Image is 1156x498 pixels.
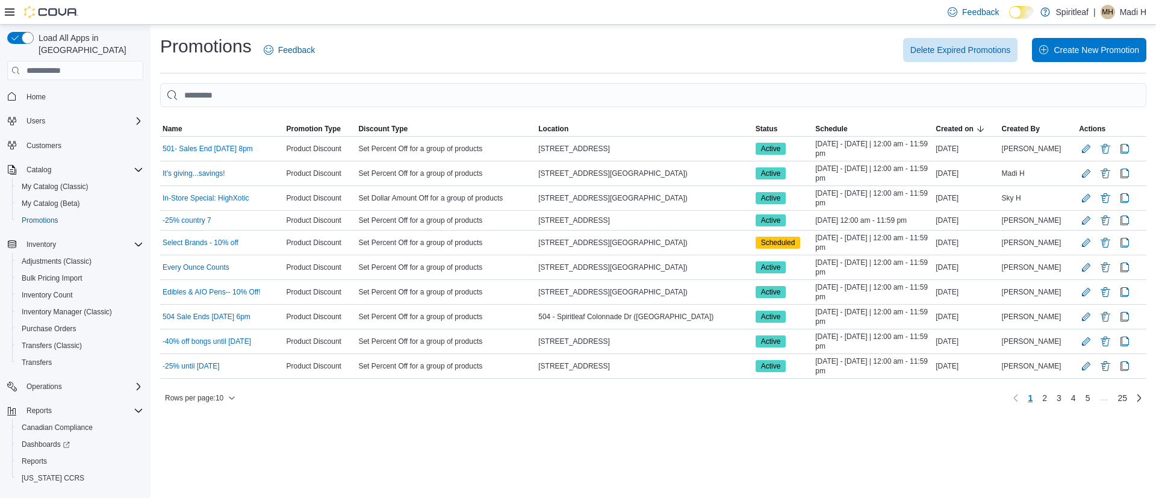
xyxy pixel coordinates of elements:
[17,437,143,452] span: Dashboards
[22,358,52,367] span: Transfers
[756,143,786,155] span: Active
[1098,334,1113,349] button: Delete Promotion
[12,419,148,436] button: Canadian Compliance
[933,285,999,299] div: [DATE]
[163,216,211,225] a: -25% country 7
[17,454,52,468] a: Reports
[933,260,999,275] div: [DATE]
[815,356,931,376] span: [DATE] - [DATE] | 12:00 am - 11:59 pm
[22,473,84,483] span: [US_STATE] CCRS
[1098,191,1113,205] button: Delete Promotion
[22,90,51,104] a: Home
[933,213,999,228] div: [DATE]
[1002,144,1061,154] span: [PERSON_NAME]
[356,235,536,250] div: Set Percent Off for a group of products
[761,336,781,347] span: Active
[26,240,56,249] span: Inventory
[22,423,93,432] span: Canadian Compliance
[12,287,148,303] button: Inventory Count
[933,122,999,136] button: Created on
[1054,44,1139,56] span: Create New Promotion
[163,337,251,346] a: -40% off bongs until [DATE]
[1079,310,1093,324] button: Edit Promotion
[12,436,148,453] a: Dashboards
[356,213,536,228] div: Set Percent Off for a group of products
[2,113,148,129] button: Users
[1079,285,1093,299] button: Edit Promotion
[1008,391,1023,405] button: Previous page
[538,337,610,346] span: [STREET_ADDRESS]
[538,216,610,225] span: [STREET_ADDRESS]
[22,138,143,153] span: Customers
[17,322,81,336] a: Purchase Orders
[756,261,786,273] span: Active
[287,124,341,134] span: Promotion Type
[1081,388,1095,408] a: Page 5 of 25
[22,379,143,394] span: Operations
[12,337,148,354] button: Transfers (Classic)
[933,142,999,156] div: [DATE]
[22,182,89,191] span: My Catalog (Classic)
[753,122,813,136] button: Status
[761,143,781,154] span: Active
[284,122,356,136] button: Promotion Type
[356,142,536,156] div: Set Percent Off for a group of products
[815,164,931,183] span: [DATE] - [DATE] | 12:00 am - 11:59 pm
[1079,334,1093,349] button: Edit Promotion
[538,287,688,297] span: [STREET_ADDRESS][GEOGRAPHIC_DATA])
[287,169,341,178] span: Product Discount
[165,393,223,403] span: Rows per page : 10
[538,263,688,272] span: [STREET_ADDRESS][GEOGRAPHIC_DATA])
[1079,235,1093,250] button: Edit Promotion
[12,253,148,270] button: Adjustments (Classic)
[761,287,781,297] span: Active
[761,193,781,204] span: Active
[17,196,85,211] a: My Catalog (Beta)
[356,310,536,324] div: Set Percent Off for a group of products
[1117,260,1132,275] button: Clone Promotion
[756,360,786,372] span: Active
[1098,213,1113,228] button: Delete Promotion
[356,359,536,373] div: Set Percent Off for a group of products
[2,236,148,253] button: Inventory
[538,124,568,134] span: Location
[538,361,610,371] span: [STREET_ADDRESS]
[1102,5,1113,19] span: MH
[1079,191,1093,205] button: Edit Promotion
[26,382,62,391] span: Operations
[287,337,341,346] span: Product Discount
[22,290,73,300] span: Inventory Count
[756,214,786,226] span: Active
[761,262,781,273] span: Active
[815,282,931,302] span: [DATE] - [DATE] | 12:00 am - 11:59 pm
[1002,287,1061,297] span: [PERSON_NAME]
[26,141,61,151] span: Customers
[12,320,148,337] button: Purchase Orders
[17,471,89,485] a: [US_STATE] CCRS
[163,169,225,178] a: It's giving...savings!
[287,361,341,371] span: Product Discount
[22,273,82,283] span: Bulk Pricing Import
[1117,334,1132,349] button: Clone Promotion
[1052,388,1066,408] a: Page 3 of 25
[1117,310,1132,324] button: Clone Promotion
[24,6,78,18] img: Cova
[259,38,320,62] a: Feedback
[538,169,688,178] span: [STREET_ADDRESS][GEOGRAPHIC_DATA])
[17,213,143,228] span: Promotions
[815,216,907,225] span: [DATE] 12:00 am - 11:59 pm
[933,166,999,181] div: [DATE]
[356,122,536,136] button: Discount Type
[22,456,47,466] span: Reports
[1098,142,1113,156] button: Delete Promotion
[1079,166,1093,181] button: Edit Promotion
[815,124,847,134] span: Schedule
[163,193,249,203] a: In-Store Special: HighXotic
[160,34,252,58] h1: Promotions
[1117,142,1132,156] button: Clone Promotion
[1117,191,1132,205] button: Clone Promotion
[1098,166,1113,181] button: Delete Promotion
[1079,124,1105,134] span: Actions
[17,213,63,228] a: Promotions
